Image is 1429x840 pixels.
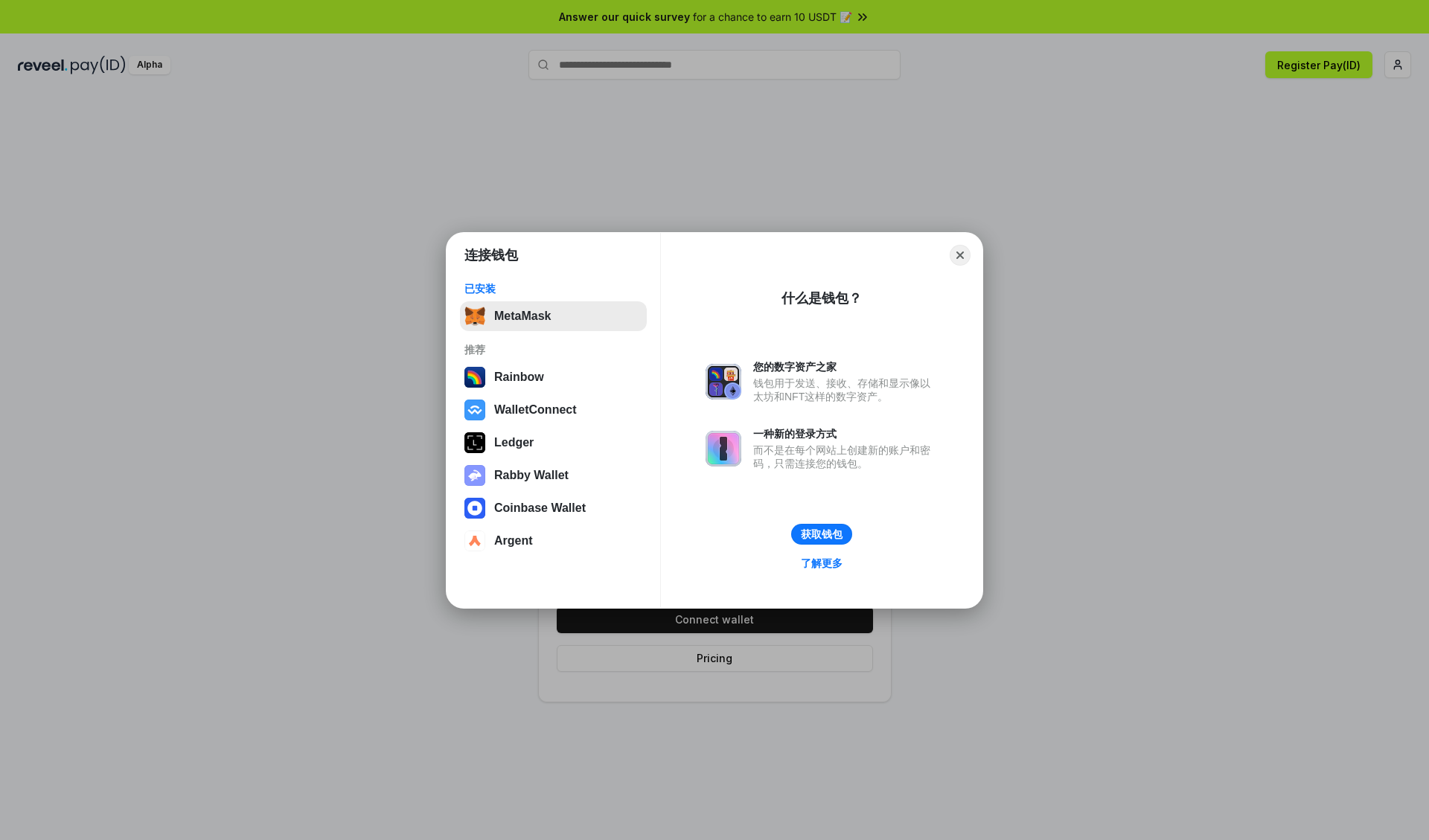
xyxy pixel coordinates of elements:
[494,534,533,548] div: Argent
[460,362,647,392] button: Rainbow
[792,554,851,573] a: 了解更多
[781,289,862,307] div: 什么是钱包？
[464,432,485,453] img: svg+xml,%3Csvg%20xmlns%3D%22http%3A%2F%2Fwww.w3.org%2F2000%2Fsvg%22%20width%3D%2228%22%20height%3...
[706,364,741,400] img: svg+xml,%3Csvg%20xmlns%3D%22http%3A%2F%2Fwww.w3.org%2F2000%2Fsvg%22%20fill%3D%22none%22%20viewBox...
[460,301,647,331] button: MetaMask
[706,431,741,467] img: svg+xml,%3Csvg%20xmlns%3D%22http%3A%2F%2Fwww.w3.org%2F2000%2Fsvg%22%20fill%3D%22none%22%20viewBox...
[464,282,642,295] div: 已安装
[494,501,586,515] div: Coinbase Wallet
[464,246,518,264] h1: 连接钱包
[460,461,647,490] button: Rabby Wallet
[460,526,647,556] button: Argent
[791,524,852,545] button: 获取钱包
[464,465,485,486] img: svg+xml,%3Csvg%20xmlns%3D%22http%3A%2F%2Fwww.w3.org%2F2000%2Fsvg%22%20fill%3D%22none%22%20viewBox...
[464,367,485,388] img: svg+xml,%3Csvg%20width%3D%22120%22%20height%3D%22120%22%20viewBox%3D%220%200%20120%20120%22%20fil...
[464,498,485,519] img: svg+xml,%3Csvg%20width%3D%2228%22%20height%3D%2228%22%20viewBox%3D%220%200%2028%2028%22%20fill%3D...
[801,528,843,541] div: 获取钱包
[753,427,938,440] div: 一种新的登录方式
[460,493,647,523] button: Coinbase Wallet
[464,306,485,327] img: svg+xml,%3Csvg%20fill%3D%22none%22%20height%3D%2233%22%20viewBox%3D%220%200%2035%2033%22%20width%...
[494,436,534,449] div: Ledger
[460,428,647,458] button: Ledger
[460,395,647,425] button: WalletConnect
[753,443,938,470] div: 而不是在每个网站上创建新的账户和密码，只需连接您的钱包。
[494,403,577,417] div: WalletConnect
[753,376,938,403] div: 钱包用于发送、接收、存储和显示像以太坊和NFT这样的数字资产。
[464,400,485,420] img: svg+xml,%3Csvg%20width%3D%2228%22%20height%3D%2228%22%20viewBox%3D%220%200%2028%2028%22%20fill%3D...
[494,310,551,323] div: MetaMask
[494,371,544,384] div: Rainbow
[753,360,938,373] div: 您的数字资产之家
[801,557,843,570] div: 了解更多
[464,343,642,356] div: 推荐
[950,245,971,266] button: Close
[494,469,569,482] div: Rabby Wallet
[464,530,485,551] img: svg+xml,%3Csvg%20width%3D%2228%22%20height%3D%2228%22%20viewBox%3D%220%200%2028%2028%22%20fill%3D...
